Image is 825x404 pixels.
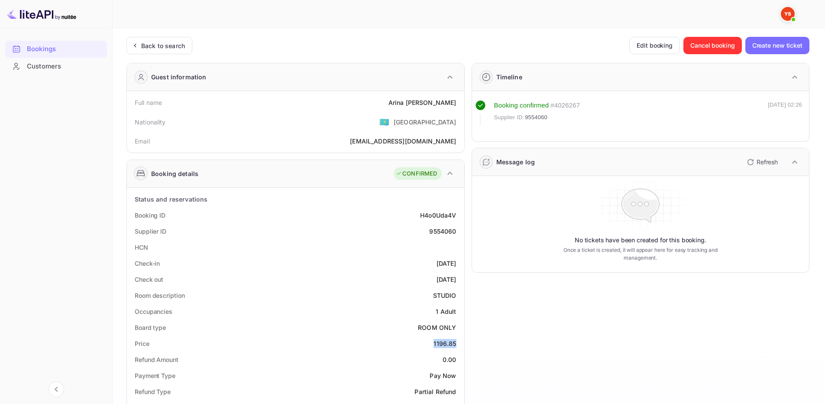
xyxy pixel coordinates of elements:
[742,155,781,169] button: Refresh
[494,113,524,122] span: Supplier ID:
[437,275,456,284] div: [DATE]
[5,41,107,58] div: Bookings
[420,211,456,220] div: H4o0Uda4V
[575,236,706,244] p: No tickets have been created for this booking.
[436,307,456,316] div: 1 Adult
[135,227,166,236] div: Supplier ID
[49,381,64,397] button: Collapse navigation
[437,259,456,268] div: [DATE]
[135,211,165,220] div: Booking ID
[396,169,437,178] div: CONFIRMED
[768,101,802,126] div: [DATE] 02:26
[7,7,76,21] img: LiteAPI logo
[388,98,456,107] div: Arina [PERSON_NAME]
[27,62,103,72] div: Customers
[496,157,535,166] div: Message log
[430,371,456,380] div: Pay Now
[350,137,456,146] div: [EMAIL_ADDRESS][DOMAIN_NAME]
[151,72,207,81] div: Guest information
[135,339,149,348] div: Price
[525,113,547,122] span: 9554060
[27,44,103,54] div: Bookings
[757,157,778,166] p: Refresh
[135,323,166,332] div: Board type
[5,58,107,74] a: Customers
[433,291,456,300] div: STUDIO
[418,323,456,332] div: ROOM ONLY
[151,169,198,178] div: Booking details
[379,114,389,130] span: United States
[394,117,456,127] div: [GEOGRAPHIC_DATA]
[414,387,456,396] div: Partial Refund
[5,58,107,75] div: Customers
[683,37,742,54] button: Cancel booking
[745,37,809,54] button: Create new ticket
[494,101,549,111] div: Booking confirmed
[141,41,185,50] div: Back to search
[434,339,456,348] div: 1196.85
[135,307,172,316] div: Occupancies
[135,243,148,252] div: HCN
[135,387,171,396] div: Refund Type
[135,117,166,127] div: Nationality
[135,98,162,107] div: Full name
[781,7,795,21] img: Yandex Support
[135,137,150,146] div: Email
[443,355,456,364] div: 0.00
[550,246,731,262] p: Once a ticket is created, it will appear here for easy tracking and management.
[135,355,178,364] div: Refund Amount
[135,371,175,380] div: Payment Type
[429,227,456,236] div: 9554060
[629,37,680,54] button: Edit booking
[5,41,107,57] a: Bookings
[135,275,163,284] div: Check out
[135,291,184,300] div: Room description
[550,101,580,111] div: # 4026267
[135,195,207,204] div: Status and reservations
[496,72,522,81] div: Timeline
[135,259,160,268] div: Check-in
